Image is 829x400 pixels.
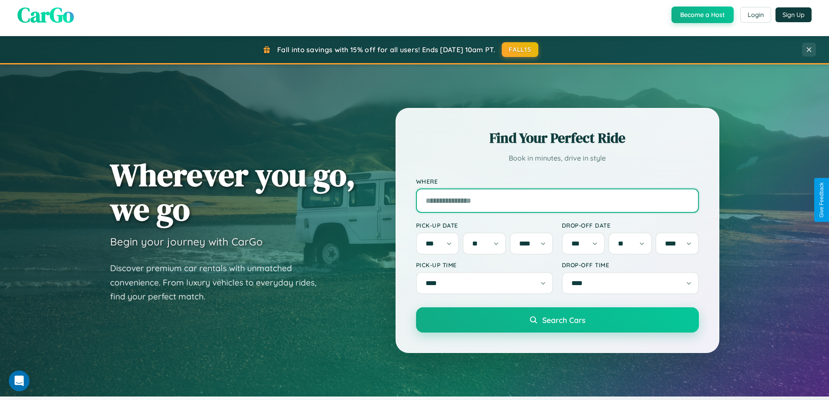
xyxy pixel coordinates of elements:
span: Search Cars [542,315,585,325]
h3: Begin your journey with CarGo [110,235,263,248]
button: FALL15 [502,42,538,57]
h1: Wherever you go, we go [110,158,356,226]
span: CarGo [17,0,74,29]
button: Become a Host [671,7,734,23]
button: Sign Up [775,7,812,22]
iframe: Intercom live chat [9,370,30,391]
h2: Find Your Perfect Ride [416,128,699,148]
label: Pick-up Time [416,261,553,269]
label: Pick-up Date [416,222,553,229]
div: Give Feedback [819,182,825,218]
button: Search Cars [416,307,699,333]
p: Book in minutes, drive in style [416,152,699,165]
label: Drop-off Time [562,261,699,269]
label: Drop-off Date [562,222,699,229]
label: Where [416,178,699,185]
p: Discover premium car rentals with unmatched convenience. From luxury vehicles to everyday rides, ... [110,261,328,304]
button: Login [740,7,771,23]
span: Fall into savings with 15% off for all users! Ends [DATE] 10am PT. [277,45,495,54]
